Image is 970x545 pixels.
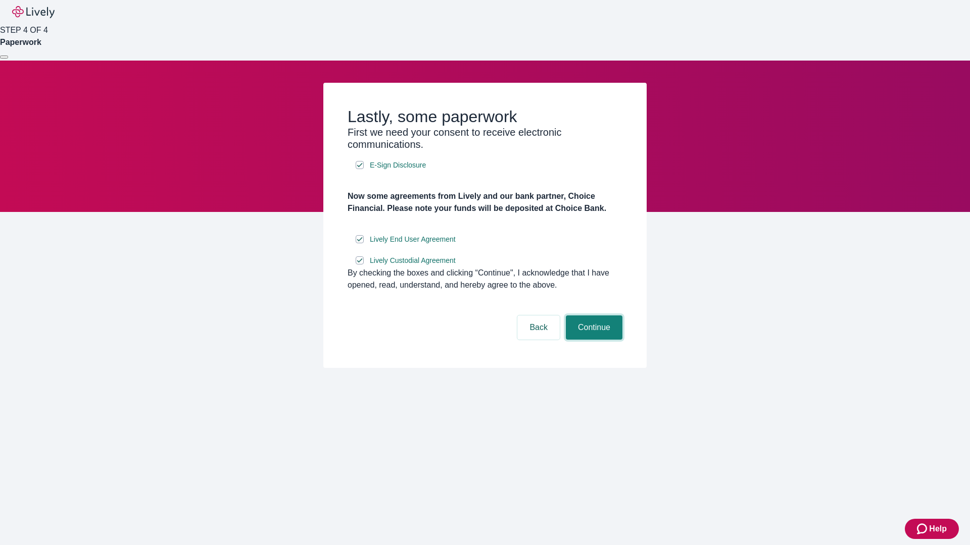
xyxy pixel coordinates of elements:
button: Back [517,315,560,340]
span: Help [929,523,947,535]
h4: Now some agreements from Lively and our bank partner, Choice Financial. Please note your funds wi... [348,190,622,214]
span: Lively End User Agreement [370,234,456,245]
button: Zendesk support iconHelp [905,519,959,539]
img: Lively [12,6,55,18]
div: By checking the boxes and clicking “Continue", I acknowledge that I have opened, read, understand... [348,267,622,291]
button: Continue [566,315,622,340]
h2: Lastly, some paperwork [348,107,622,126]
a: e-sign disclosure document [368,254,458,267]
span: Lively Custodial Agreement [370,255,456,266]
span: E-Sign Disclosure [370,160,426,171]
h3: First we need your consent to receive electronic communications. [348,126,622,150]
svg: Zendesk support icon [917,523,929,535]
a: e-sign disclosure document [368,159,428,172]
a: e-sign disclosure document [368,233,458,246]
